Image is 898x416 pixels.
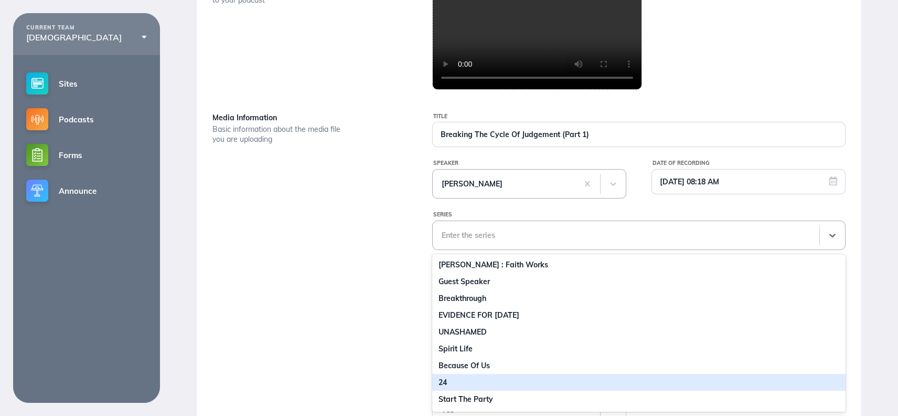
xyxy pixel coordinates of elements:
div: UNASHAMED [432,324,846,340]
a: Announce [13,173,160,209]
div: Title [433,111,846,122]
div: Start The Party [432,391,846,408]
div: Speaker [433,158,626,169]
div: Spirit Life [432,340,846,357]
div: Basic information about the media file you are uploading [212,124,344,144]
a: Sites [13,66,160,101]
a: Forms [13,137,160,173]
div: [PERSON_NAME] : Faith Works [432,256,846,273]
input: SeriesEnter the series[PERSON_NAME] : Faith WorksGuest SpeakerBreakthroughEVIDENCE FOR [DATE]UNAS... [442,231,444,240]
a: Podcasts [13,101,160,137]
div: Series [433,209,846,221]
div: [DEMOGRAPHIC_DATA] [26,33,147,42]
div: Date of Recording [653,158,846,169]
div: Because Of Us [432,357,846,374]
div: Breakthrough [432,290,846,307]
img: announce-small@2x.png [26,180,48,202]
input: New Episode Title [433,122,845,147]
img: podcasts-small@2x.png [26,108,48,130]
div: CURRENT TEAM [26,25,147,31]
div: 24 [432,374,846,391]
div: Guest Speaker [432,273,846,290]
div: EVIDENCE FOR [DATE] [432,307,846,324]
div: Media Information [212,111,406,124]
img: forms-small@2x.png [26,144,48,166]
img: sites-small@2x.png [26,72,48,95]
